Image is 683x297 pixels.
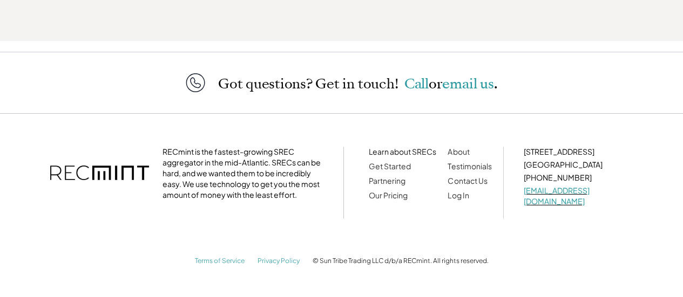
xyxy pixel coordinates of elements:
a: Our Pricing [369,190,408,200]
span: . [493,74,497,93]
a: Terms of Service [195,257,245,265]
a: Learn about SRECs [369,147,436,156]
a: Privacy Policy [258,257,300,265]
p: [STREET_ADDRESS] [523,146,633,157]
p: [GEOGRAPHIC_DATA] [523,159,633,170]
a: Contact Us [448,176,487,185]
a: Get Started [369,161,411,171]
a: Log In [448,190,469,200]
p: RECmint is the fastest-growing SREC aggregator in the mid-Atlantic. SRECs can be hard, and we wan... [163,146,324,200]
a: Testimonials [448,161,491,171]
a: Partnering [369,176,405,185]
p: © Sun Tribe Trading LLC d/b/a RECmint. All rights reserved. [313,257,489,265]
p: [PHONE_NUMBER] [523,172,633,183]
span: or [429,74,443,93]
p: Got questions? Get in touch! [218,77,497,91]
a: [EMAIL_ADDRESS][DOMAIN_NAME] [523,185,589,206]
a: Call [404,74,429,93]
a: About [448,147,469,156]
a: email us [442,74,493,93]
